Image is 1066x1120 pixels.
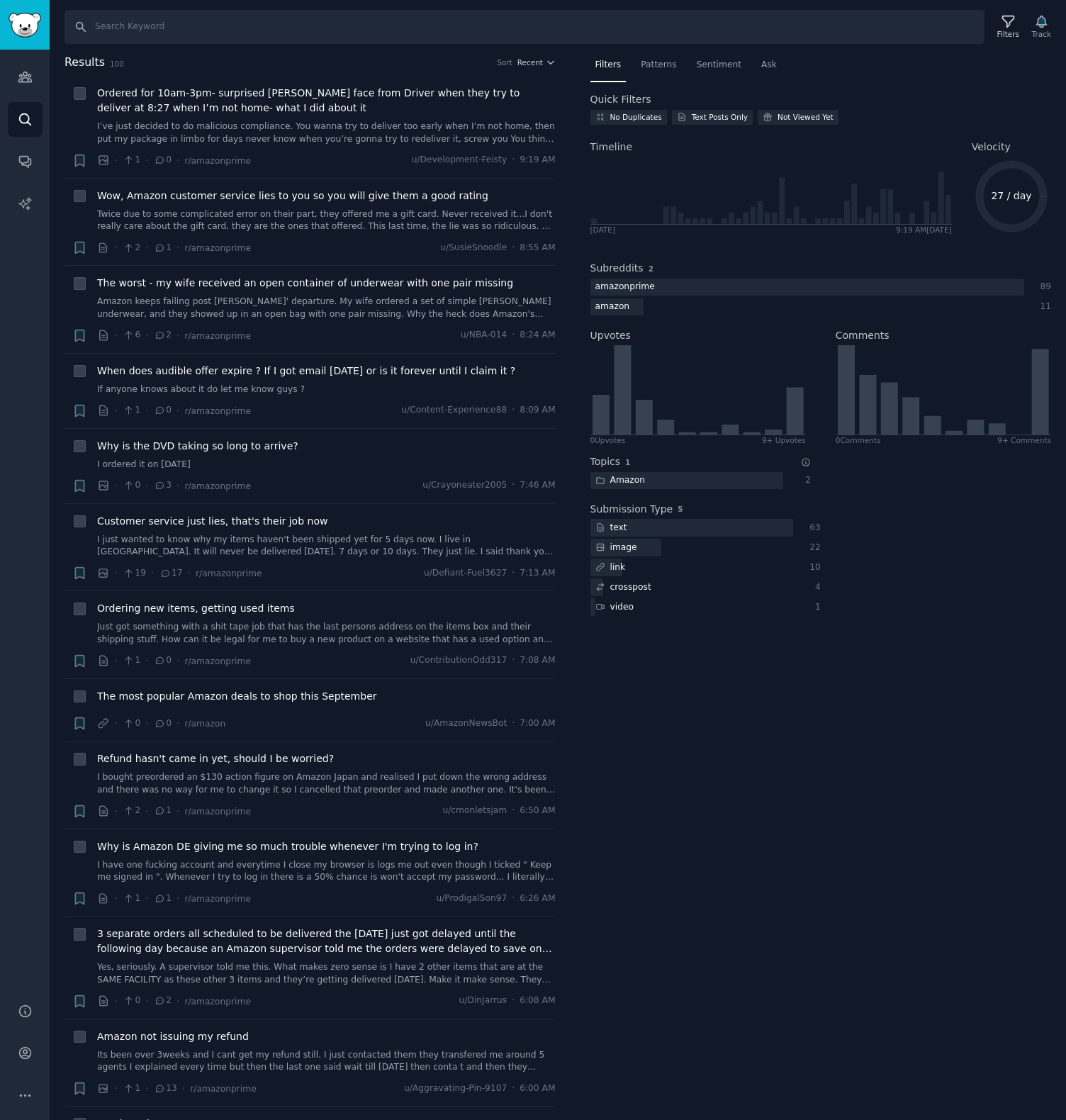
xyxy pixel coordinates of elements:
[123,892,140,905] span: 1
[808,522,821,534] div: 63
[115,1081,118,1096] span: ·
[97,926,556,956] a: 3 separate orders all scheduled to be delivered the [DATE] just got delayed until the following d...
[972,140,1011,155] span: Velocity
[188,566,191,581] span: ·
[184,807,250,817] span: r/amazonprime
[97,86,556,116] a: Ordered for 10am-3pm- surprised [PERSON_NAME] face from Driver when they try to deliver at 8:27 w...
[440,242,507,254] span: u/SusieSnoodle
[512,567,515,580] span: ·
[145,804,148,819] span: ·
[459,995,507,1007] span: u/DinJarrus
[590,298,635,316] div: amazon
[97,189,488,203] a: Wow, Amazon customer service lies to you so you will give them a good rating
[410,654,507,667] span: u/ContributionOdd317
[590,578,656,596] div: crosspost
[697,59,741,72] span: Sentiment
[154,717,172,730] span: 0
[520,242,555,254] span: 8:55 AM
[520,329,555,342] span: 8:24 AM
[97,621,556,646] a: Just got something with a shit tape job that has the last persons address on the items box and th...
[424,567,507,580] span: u/Defiant-Fuel3627
[184,719,225,729] span: r/amazon
[641,59,676,72] span: Patterns
[176,153,179,168] span: ·
[64,10,984,44] input: Search Keyword
[512,892,515,905] span: ·
[997,29,1019,39] div: Filters
[115,153,118,168] span: ·
[151,566,154,581] span: ·
[520,404,555,417] span: 8:09 AM
[145,153,148,168] span: ·
[512,329,515,342] span: ·
[590,328,631,343] h2: Upvotes
[97,534,556,559] a: I just wanted to know why my items haven't been shipped yet for 5 days now. I live in [GEOGRAPHIC...
[97,439,298,454] a: Why is the DVD taking so long to arrive?
[1039,281,1052,293] div: 89
[520,654,555,667] span: 7:08 AM
[590,559,631,576] div: link
[97,364,515,379] a: When does audible offer expire ? If I got email [DATE] or is it forever until I claim it ?
[520,479,555,492] span: 7:46 AM
[115,403,118,418] span: ·
[808,542,821,554] div: 22
[97,276,513,291] a: The worst - my wife received an open container of underwear with one pair missing
[512,154,515,167] span: ·
[97,1049,556,1074] a: Its been over 3weeks and I cant get my refund still. I just contacted them they transfered me aro...
[425,717,507,730] span: u/AmazonNewsBot
[678,505,683,513] span: 5
[154,479,172,492] span: 3
[115,994,118,1009] span: ·
[497,57,512,67] div: Sort
[520,154,555,167] span: 9:19 AM
[159,567,183,580] span: 17
[97,514,327,529] span: Customer service just lies, that's their job now
[512,1082,515,1095] span: ·
[145,1081,148,1096] span: ·
[145,654,148,668] span: ·
[97,859,556,884] a: I have one fucking account and everytime I close my browser is logs me out even though I ticked "...
[590,225,616,235] div: [DATE]
[9,13,41,38] img: GummySearch logo
[595,59,622,72] span: Filters
[97,689,377,704] a: The most popular Amazon deals to shop this September
[184,997,250,1007] span: r/amazonprime
[176,804,179,819] span: ·
[184,331,250,341] span: r/amazonprime
[517,57,543,67] span: Recent
[190,1084,256,1094] span: r/amazonprime
[590,502,673,517] h2: Submission Type
[64,54,105,72] span: Results
[176,240,179,255] span: ·
[997,435,1051,445] div: 9+ Comments
[97,121,556,145] a: I’ve just decided to do malicious compliance. You wanna try to deliver too early when I’m not hom...
[808,561,821,574] div: 10
[517,57,556,67] button: Recent
[97,961,556,986] a: Yes, seriously. A supervisor told me this. What makes zero sense is I have 2 other items that are...
[154,1082,177,1095] span: 13
[520,995,555,1007] span: 6:08 AM
[123,654,140,667] span: 1
[154,995,172,1007] span: 2
[154,154,172,167] span: 0
[97,208,556,233] a: Twice due to some complicated error on their part, they offered me a gift card. Never received it...
[520,805,555,817] span: 6:50 AM
[610,112,662,122] div: No Duplicates
[512,995,515,1007] span: ·
[97,839,478,854] span: Why is Amazon DE giving me so much trouble whenever I'm trying to log in?
[590,279,660,296] div: amazonprime
[512,242,515,254] span: ·
[184,481,250,491] span: r/amazonprime
[1039,301,1052,313] div: 11
[97,751,334,766] a: Refund hasn't came in yet, should I be worried?
[154,892,172,905] span: 1
[176,716,179,731] span: ·
[97,771,556,796] a: I bought preordered an $130 action figure on Amazon Japan and realised I put down the wrong addre...
[97,601,295,616] span: Ordering new items, getting used items
[896,225,952,235] div: 9:19 AM [DATE]
[115,478,118,493] span: ·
